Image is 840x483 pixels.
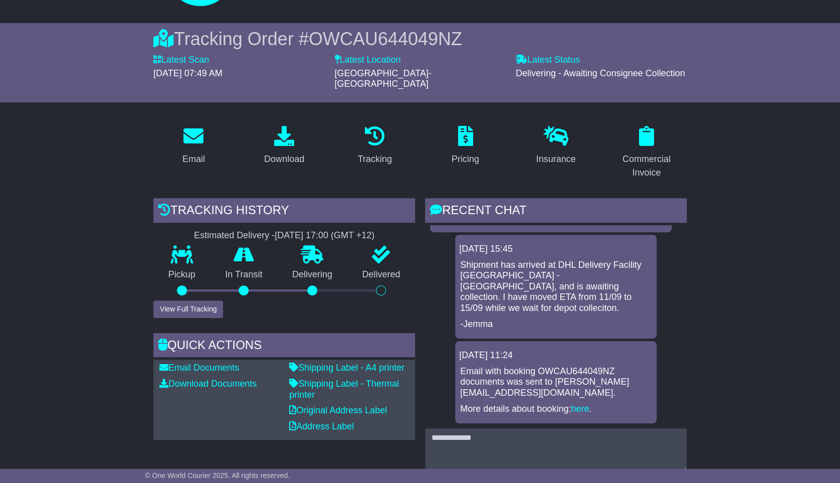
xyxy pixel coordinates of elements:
[612,152,680,180] div: Commercial Invoice
[153,198,415,225] div: Tracking history
[289,379,399,400] a: Shipping Label - Thermal printer
[153,55,209,66] label: Latest Scan
[445,122,486,170] a: Pricing
[460,260,652,314] p: Shipment has arrived at DHL Delivery Facility [GEOGRAPHIC_DATA] - [GEOGRAPHIC_DATA], and is await...
[264,152,304,166] div: Download
[275,230,374,241] div: [DATE] 17:00 (GMT +12)
[289,421,354,431] a: Address Label
[334,68,431,89] span: [GEOGRAPHIC_DATA]-[GEOGRAPHIC_DATA]
[153,28,687,50] div: Tracking Order #
[176,122,212,170] a: Email
[425,198,687,225] div: RECENT CHAT
[571,404,589,414] a: here
[159,363,239,373] a: Email Documents
[452,152,479,166] div: Pricing
[459,350,653,361] div: [DATE] 11:24
[277,269,347,280] p: Delivering
[153,68,223,78] span: [DATE] 07:49 AM
[460,404,652,415] p: More details about booking: .
[529,122,582,170] a: Insurance
[145,471,290,479] span: © One World Courier 2025. All rights reserved.
[289,363,404,373] a: Shipping Label - A4 printer
[460,366,652,399] p: Email with booking OWCAU644049NZ documents was sent to [PERSON_NAME][EMAIL_ADDRESS][DOMAIN_NAME].
[309,29,462,49] span: OWCAU644049NZ
[159,379,257,389] a: Download Documents
[516,68,685,78] span: Delivering - Awaiting Consignee Collection
[351,122,398,170] a: Tracking
[606,122,687,183] a: Commercial Invoice
[153,269,211,280] p: Pickup
[153,333,415,360] div: Quick Actions
[153,300,223,318] button: View Full Tracking
[153,230,415,241] div: Estimated Delivery -
[289,405,387,415] a: Original Address Label
[347,269,415,280] p: Delivered
[516,55,580,66] label: Latest Status
[358,152,392,166] div: Tracking
[334,55,400,66] label: Latest Location
[258,122,311,170] a: Download
[460,319,652,330] p: -Jemma
[182,152,205,166] div: Email
[459,244,653,255] div: [DATE] 15:45
[211,269,278,280] p: In Transit
[536,152,575,166] div: Insurance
